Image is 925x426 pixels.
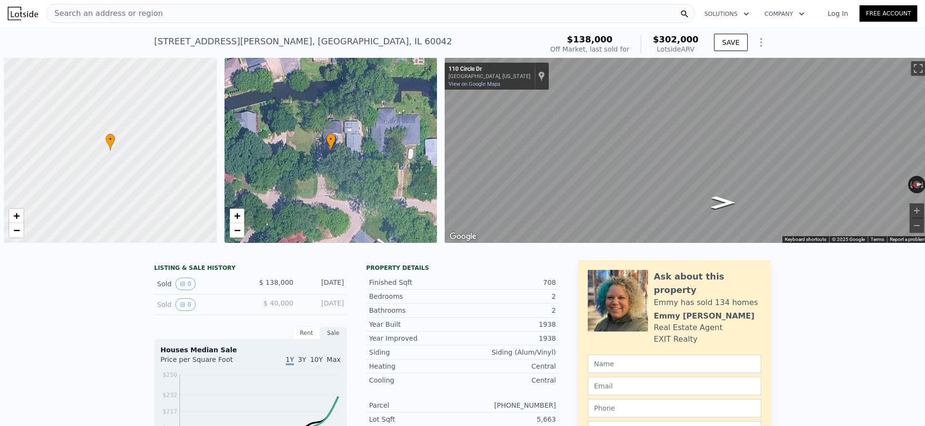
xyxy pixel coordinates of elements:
[162,408,177,415] tspan: $217
[757,5,812,23] button: Company
[160,355,251,370] div: Price per Square Foot
[567,34,613,44] span: $138,000
[106,133,115,150] div: •
[654,333,698,345] div: EXIT Realty
[157,278,243,290] div: Sold
[449,66,530,73] div: 110 Circle Dr
[230,209,244,223] a: Zoom in
[871,237,884,242] a: Terms
[326,133,336,150] div: •
[326,135,336,144] span: •
[449,73,530,80] div: [GEOGRAPHIC_DATA], [US_STATE]
[700,193,745,212] path: Go South, Circle Dr
[588,377,761,395] input: Email
[785,236,826,243] button: Keyboard shortcuts
[9,209,24,223] a: Zoom in
[230,223,244,238] a: Zoom out
[832,237,865,242] span: © 2025 Google
[816,9,859,18] a: Log In
[447,230,479,243] a: Open this area in Google Maps (opens a new window)
[462,306,556,315] div: 2
[298,356,306,363] span: 3Y
[369,333,462,343] div: Year Improved
[369,375,462,385] div: Cooling
[538,71,545,81] a: Show location on map
[293,327,320,339] div: Rent
[301,298,344,311] div: [DATE]
[234,224,240,236] span: −
[714,34,748,51] button: SAVE
[908,176,913,193] button: Rotate counterclockwise
[462,333,556,343] div: 1938
[264,299,293,307] span: $ 40,000
[175,278,196,290] button: View historical data
[157,298,243,311] div: Sold
[462,319,556,329] div: 1938
[301,278,344,290] div: [DATE]
[369,306,462,315] div: Bathrooms
[106,135,115,144] span: •
[447,230,479,243] img: Google
[154,264,347,274] div: LISTING & SALE HISTORY
[369,319,462,329] div: Year Built
[320,327,347,339] div: Sale
[369,400,462,410] div: Parcel
[752,33,771,52] button: Show Options
[653,44,699,54] div: Lotside ARV
[462,400,556,410] div: [PHONE_NUMBER]
[47,8,163,19] span: Search an address or region
[369,361,462,371] div: Heating
[462,375,556,385] div: Central
[160,345,341,355] div: Houses Median Sale
[462,414,556,424] div: 5,663
[653,34,699,44] span: $302,000
[588,399,761,417] input: Phone
[654,322,723,333] div: Real Estate Agent
[366,264,559,272] div: Property details
[369,414,462,424] div: Lot Sqft
[462,361,556,371] div: Central
[550,44,629,54] div: Off Market, last sold for
[462,347,556,357] div: Siding (Alum/Vinyl)
[369,292,462,301] div: Bedrooms
[9,223,24,238] a: Zoom out
[449,81,501,87] a: View on Google Maps
[462,292,556,301] div: 2
[910,218,924,233] button: Zoom out
[286,356,294,365] span: 1Y
[327,356,341,363] span: Max
[369,347,462,357] div: Siding
[234,210,240,222] span: +
[154,35,452,48] div: [STREET_ADDRESS][PERSON_NAME] , [GEOGRAPHIC_DATA] , IL 60042
[310,356,323,363] span: 10Y
[259,279,293,286] span: $ 138,000
[462,278,556,287] div: 708
[859,5,917,22] a: Free Account
[13,210,20,222] span: +
[8,7,38,20] img: Lotside
[175,298,196,311] button: View historical data
[162,392,177,399] tspan: $232
[654,297,758,308] div: Emmy has sold 134 homes
[697,5,757,23] button: Solutions
[654,270,761,297] div: Ask about this property
[162,372,177,378] tspan: $250
[588,355,761,373] input: Name
[654,310,754,322] div: Emmy [PERSON_NAME]
[910,203,924,218] button: Zoom in
[369,278,462,287] div: Finished Sqft
[13,224,20,236] span: −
